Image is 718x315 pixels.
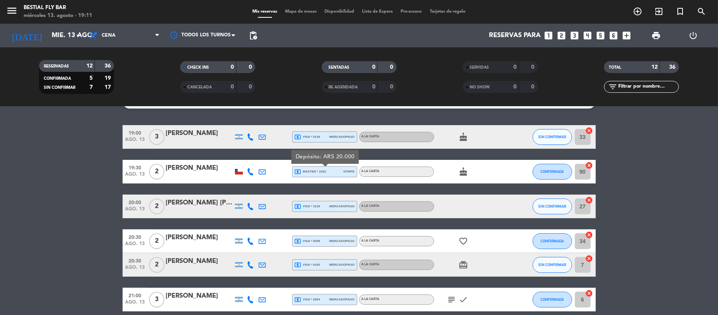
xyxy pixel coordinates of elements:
button: SIN CONFIRMAR [533,199,572,214]
i: local_atm [295,203,302,210]
div: LOG OUT [675,24,712,47]
strong: 0 [390,84,395,90]
i: local_atm [295,168,302,175]
span: 20:30 [125,256,145,265]
span: A LA CARTA [362,239,380,242]
strong: 5 [90,75,93,81]
div: [PERSON_NAME] [PERSON_NAME] [166,198,233,208]
span: CONFIRMADA [541,169,564,174]
span: A LA CARTA [362,204,380,208]
span: mercadopago [329,262,354,267]
strong: 0 [531,84,536,90]
button: SIN CONFIRMAR [533,129,572,145]
input: Filtrar por nombre... [617,82,679,91]
i: looks_3 [570,30,580,41]
i: cancel [586,127,593,135]
span: ago. 13 [125,206,145,216]
span: CONFIRMADA [541,297,564,302]
div: [PERSON_NAME] [166,291,233,301]
i: menu [6,5,18,17]
span: SERVIDAS [470,66,489,69]
strong: 36 [669,64,677,70]
span: 2 [149,164,164,180]
span: Mapa de mesas [281,9,321,14]
span: visa * 9139 [295,133,320,141]
strong: 0 [249,64,254,70]
div: miércoles 13. agosto - 19:11 [24,12,92,20]
span: Lista de Espera [358,9,397,14]
i: cake [459,132,468,142]
span: SENTADAS [329,66,350,69]
div: [PERSON_NAME] [166,232,233,243]
span: CONFIRMADA [541,239,564,243]
span: visa * 9398 [295,238,320,245]
i: add_box [622,30,632,41]
span: 2 [149,199,164,214]
i: cancel [586,255,593,262]
i: search [697,7,706,16]
i: looks_6 [609,30,619,41]
i: card_giftcard [459,260,468,270]
strong: 0 [249,84,254,90]
i: exit_to_app [654,7,664,16]
span: SIN CONFIRMAR [44,86,75,90]
i: cancel [586,289,593,297]
i: looks_5 [596,30,606,41]
span: Mis reservas [248,9,281,14]
strong: 12 [651,64,658,70]
strong: 0 [231,84,234,90]
span: 19:30 [125,163,145,172]
span: A LA CARTA [362,263,380,266]
i: arrow_drop_down [73,31,83,40]
span: stripe [343,169,355,174]
button: CONFIRMADA [533,233,572,249]
i: looks_two [557,30,567,41]
button: SIN CONFIRMAR [533,257,572,273]
span: ago. 13 [125,172,145,181]
div: [PERSON_NAME] [166,163,233,173]
span: CANCELADA [187,85,212,89]
span: 19:00 [125,128,145,137]
i: turned_in_not [675,7,685,16]
i: favorite_border [459,236,468,246]
div: [PERSON_NAME] [166,256,233,266]
span: Reservas para [489,32,541,39]
i: [DATE] [6,27,48,44]
span: NO SHOW [470,85,490,89]
i: check [459,295,468,304]
span: pending_actions [248,31,258,40]
span: 2 [149,257,164,273]
button: CONFIRMADA [533,164,572,180]
strong: 19 [104,75,112,81]
i: cancel [586,196,593,204]
span: ago. 13 [125,265,145,274]
span: 21:00 [125,291,145,300]
span: SIN CONFIRMAR [538,135,566,139]
span: master * 2332 [295,168,326,175]
span: print [651,31,661,40]
span: ago. 13 [125,137,145,146]
span: SIN CONFIRMAR [538,262,566,267]
span: mercadopago [329,238,354,244]
i: cancel [586,161,593,169]
div: [PERSON_NAME] [166,128,233,139]
i: local_atm [295,296,302,303]
strong: 0 [372,84,375,90]
i: local_atm [295,261,302,268]
i: looks_one [544,30,554,41]
span: visa * 2894 [295,296,320,303]
strong: 12 [86,63,93,69]
span: Disponibilidad [321,9,358,14]
i: cake [459,167,468,176]
span: A LA CARTA [362,298,380,301]
strong: 0 [513,64,517,70]
strong: 17 [104,84,112,90]
span: visa * 6160 [295,261,320,268]
button: menu [6,5,18,19]
i: looks_4 [583,30,593,41]
strong: 0 [231,64,234,70]
span: A LA CARTA [362,135,380,138]
span: Tarjetas de regalo [426,9,470,14]
strong: 0 [531,64,536,70]
i: local_atm [295,238,302,245]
